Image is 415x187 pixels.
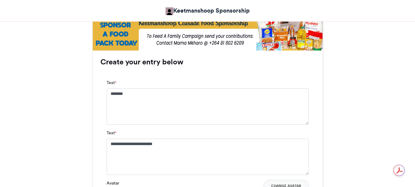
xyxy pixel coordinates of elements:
[107,180,119,186] label: Avatar
[107,130,116,136] label: Text
[166,7,173,15] img: Keetmanshoop Sponsorship
[107,79,116,86] label: Text
[166,6,250,15] a: Keetmanshoop Sponsorship
[100,58,315,66] h3: Create your entry below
